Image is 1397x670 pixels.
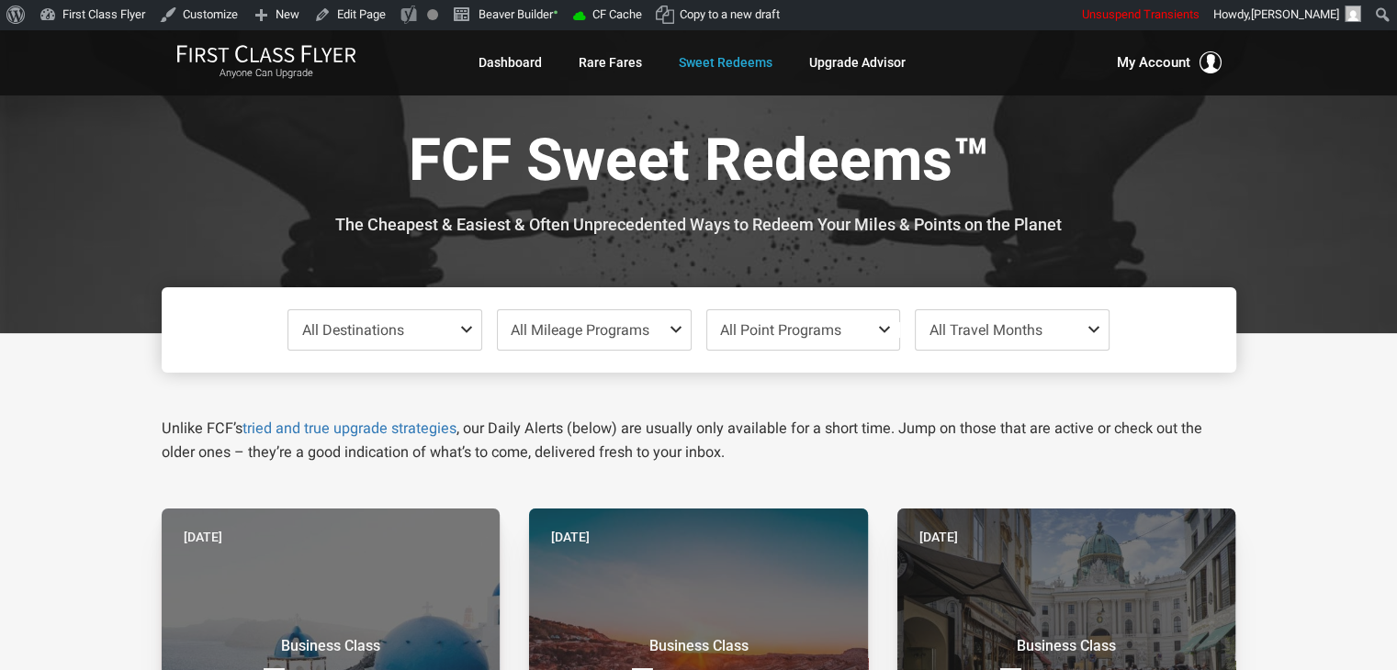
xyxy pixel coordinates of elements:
time: [DATE] [919,527,958,547]
time: [DATE] [551,527,590,547]
span: All Destinations [302,321,404,339]
span: • [553,3,558,22]
time: [DATE] [184,527,222,547]
a: Sweet Redeems [679,46,772,79]
small: Business Class [216,637,445,655]
span: My Account [1117,51,1190,73]
small: Business Class [952,637,1181,655]
small: Anyone Can Upgrade [176,67,356,80]
span: Unsuspend Transients [1082,7,1200,21]
a: Dashboard [479,46,542,79]
span: All Point Programs [720,321,841,339]
a: Upgrade Advisor [809,46,906,79]
button: My Account [1117,51,1222,73]
span: [PERSON_NAME] [1251,7,1339,21]
span: All Travel Months [929,321,1042,339]
h1: FCF Sweet Redeems™ [175,128,1222,199]
h3: The Cheapest & Easiest & Often Unprecedented Ways to Redeem Your Miles & Points on the Planet [175,216,1222,234]
img: First Class Flyer [176,44,356,63]
a: tried and true upgrade strategies [242,419,456,437]
span: All Mileage Programs [511,321,649,339]
a: Rare Fares [579,46,642,79]
a: First Class FlyerAnyone Can Upgrade [176,44,356,81]
small: Business Class [583,637,813,655]
p: Unlike FCF’s , our Daily Alerts (below) are usually only available for a short time. Jump on thos... [162,417,1236,464]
